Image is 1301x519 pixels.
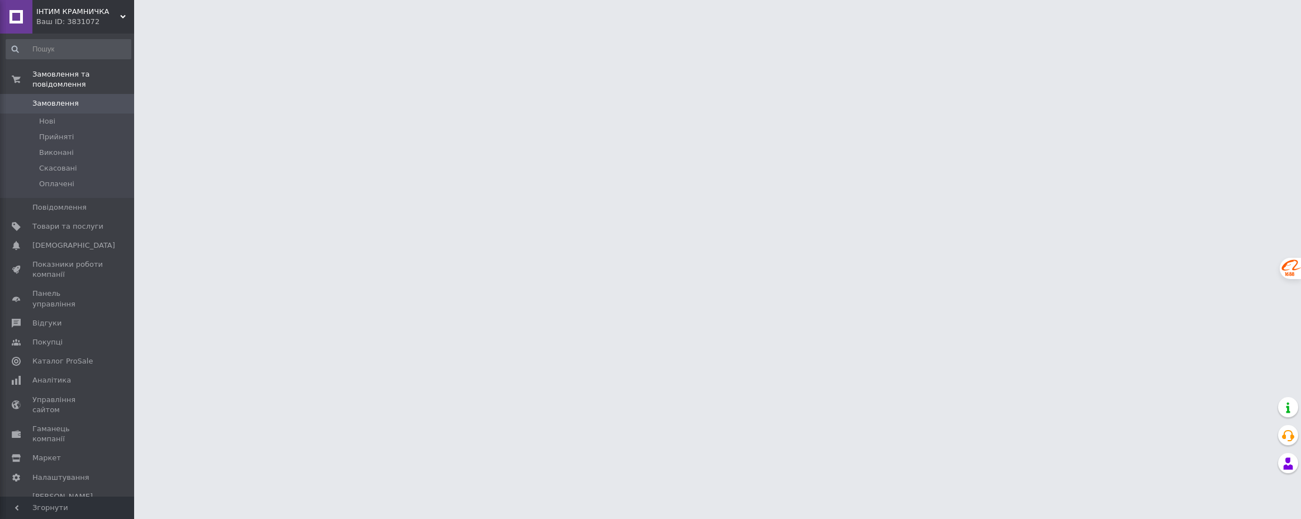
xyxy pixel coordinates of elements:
[32,69,134,89] span: Замовлення та повідомлення
[39,116,55,126] span: Нові
[36,17,134,27] div: Ваш ID: 3831072
[39,179,74,189] span: Оплачені
[6,39,131,59] input: Пошук
[32,395,103,415] span: Управління сайтом
[32,289,103,309] span: Панель управління
[32,473,89,483] span: Налаштування
[32,318,61,328] span: Відгуки
[32,337,63,347] span: Покупці
[32,375,71,385] span: Аналітика
[39,163,77,173] span: Скасовані
[32,356,93,366] span: Каталог ProSale
[36,7,120,17] span: ІНТИМ КРАМНИЧКА
[32,424,103,444] span: Гаманець компанії
[32,259,103,280] span: Показники роботи компанії
[39,148,74,158] span: Виконані
[39,132,74,142] span: Прийняті
[32,240,115,251] span: [DEMOGRAPHIC_DATA]
[32,202,87,213] span: Повідомлення
[32,453,61,463] span: Маркет
[32,98,79,108] span: Замовлення
[32,221,103,232] span: Товари та послуги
